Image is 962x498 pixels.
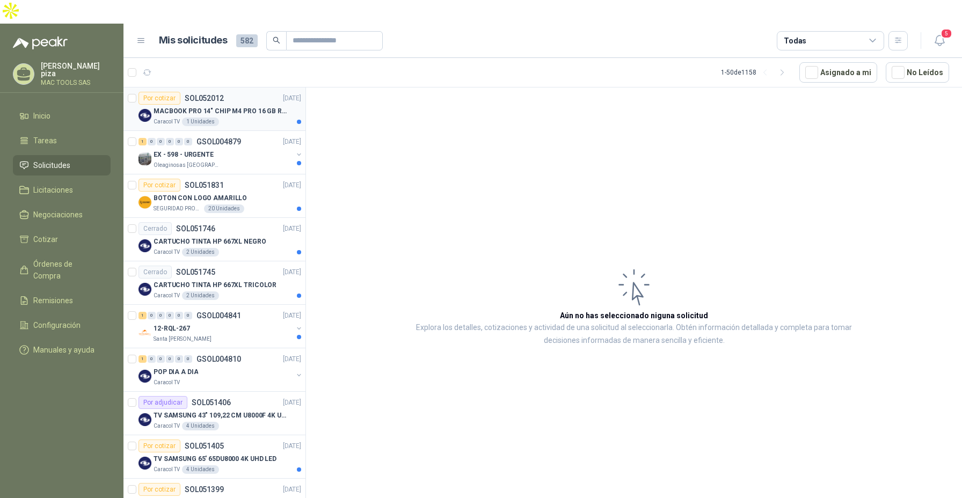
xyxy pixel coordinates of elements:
a: Licitaciones [13,180,111,200]
a: Por cotizarSOL051831[DATE] Company LogoBOTON CON LOGO AMARILLOSEGURIDAD PROVISER LTDA20 Unidades [123,174,305,218]
a: Manuales y ayuda [13,340,111,360]
p: SEGURIDAD PROVISER LTDA [154,204,202,213]
p: CARTUCHO TINTA HP 667XL TRICOLOR [154,280,276,290]
p: SOL051746 [176,225,215,232]
img: Company Logo [139,326,151,339]
a: Órdenes de Compra [13,254,111,286]
p: [DATE] [283,267,301,277]
div: Todas [784,35,806,47]
p: Caracol TV [154,422,180,430]
div: 0 [184,355,192,363]
div: 1 [139,312,147,319]
p: Caracol TV [154,291,180,300]
p: EX - 598 - URGENTE [154,150,214,160]
div: 1 [139,138,147,145]
a: Por adjudicarSOL051406[DATE] Company LogoTV SAMSUNG 43" 109,22 CM U8000F 4K UHDCaracol TV4 Unidades [123,392,305,435]
div: 0 [157,312,165,319]
a: Solicitudes [13,155,111,175]
p: [DATE] [283,311,301,321]
a: Remisiones [13,290,111,311]
span: Órdenes de Compra [33,258,100,282]
button: 5 [930,31,949,50]
p: [DATE] [283,441,301,451]
p: [PERSON_NAME] piza [41,62,111,77]
p: [DATE] [283,354,301,364]
span: 582 [236,34,258,47]
p: Caracol TV [154,465,180,474]
div: 0 [148,312,156,319]
img: Company Logo [139,370,151,383]
div: 1 - 50 de 1158 [721,64,791,81]
p: [DATE] [283,93,301,104]
img: Company Logo [139,196,151,209]
span: search [273,36,280,44]
a: Tareas [13,130,111,151]
span: Negociaciones [33,209,83,221]
a: CerradoSOL051745[DATE] Company LogoCARTUCHO TINTA HP 667XL TRICOLORCaracol TV2 Unidades [123,261,305,305]
p: MAC TOOLS SAS [41,79,111,86]
p: 12-RQL-267 [154,324,190,334]
div: 0 [166,355,174,363]
p: MACBOOK PRO 14" CHIP M4 PRO 16 GB RAM 1TB [154,106,287,116]
img: Company Logo [139,152,151,165]
span: Cotizar [33,233,58,245]
button: No Leídos [886,62,949,83]
div: 0 [157,355,165,363]
p: [DATE] [283,224,301,234]
div: 0 [175,355,183,363]
a: Cotizar [13,229,111,250]
p: [DATE] [283,485,301,495]
p: Explora los detalles, cotizaciones y actividad de una solicitud al seleccionarla. Obtén informaci... [413,321,855,347]
p: TV SAMSUNG 65' 65DU8000 4K UHD LED [154,454,276,464]
img: Company Logo [139,283,151,296]
img: Company Logo [139,413,151,426]
img: Company Logo [139,457,151,470]
div: 2 Unidades [182,291,219,300]
div: 20 Unidades [204,204,244,213]
a: Por cotizarSOL052012[DATE] Company LogoMACBOOK PRO 14" CHIP M4 PRO 16 GB RAM 1TBCaracol TV1 Unidades [123,87,305,131]
p: [DATE] [283,137,301,147]
p: SOL051745 [176,268,215,276]
p: Oleaginosas [GEOGRAPHIC_DATA][PERSON_NAME] [154,161,221,170]
div: Por adjudicar [139,396,187,409]
div: Por cotizar [139,179,180,192]
a: Inicio [13,106,111,126]
div: 1 Unidades [182,118,219,126]
div: 0 [148,138,156,145]
div: 0 [148,355,156,363]
p: TV SAMSUNG 43" 109,22 CM U8000F 4K UHD [154,411,287,421]
a: 1 0 0 0 0 0 GSOL004810[DATE] Company LogoPOP DIA A DIACaracol TV [139,353,303,387]
div: Por cotizar [139,483,180,496]
div: 1 [139,355,147,363]
p: Santa [PERSON_NAME] [154,335,212,343]
span: Tareas [33,135,57,147]
p: SOL051399 [185,486,224,493]
div: 4 Unidades [182,465,219,474]
a: Configuración [13,315,111,335]
p: GSOL004810 [196,355,241,363]
p: BOTON CON LOGO AMARILLO [154,193,247,203]
p: GSOL004841 [196,312,241,319]
img: Company Logo [139,239,151,252]
p: POP DIA A DIA [154,367,198,377]
div: 0 [175,138,183,145]
img: Logo peakr [13,36,68,49]
p: Caracol TV [154,248,180,257]
span: Licitaciones [33,184,73,196]
a: 1 0 0 0 0 0 GSOL004879[DATE] Company LogoEX - 598 - URGENTEOleaginosas [GEOGRAPHIC_DATA][PERSON_N... [139,135,303,170]
span: Remisiones [33,295,73,306]
div: 0 [175,312,183,319]
div: Por cotizar [139,440,180,452]
p: SOL051405 [185,442,224,450]
div: 0 [157,138,165,145]
p: SOL052012 [185,94,224,102]
h3: Aún no has seleccionado niguna solicitud [560,310,708,321]
span: Manuales y ayuda [33,344,94,356]
a: CerradoSOL051746[DATE] Company LogoCARTUCHO TINTA HP 667XL NEGROCaracol TV2 Unidades [123,218,305,261]
div: 0 [184,312,192,319]
p: CARTUCHO TINTA HP 667XL NEGRO [154,237,266,247]
span: 5 [941,28,952,39]
p: SOL051831 [185,181,224,189]
div: 0 [184,138,192,145]
div: Por cotizar [139,92,180,105]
